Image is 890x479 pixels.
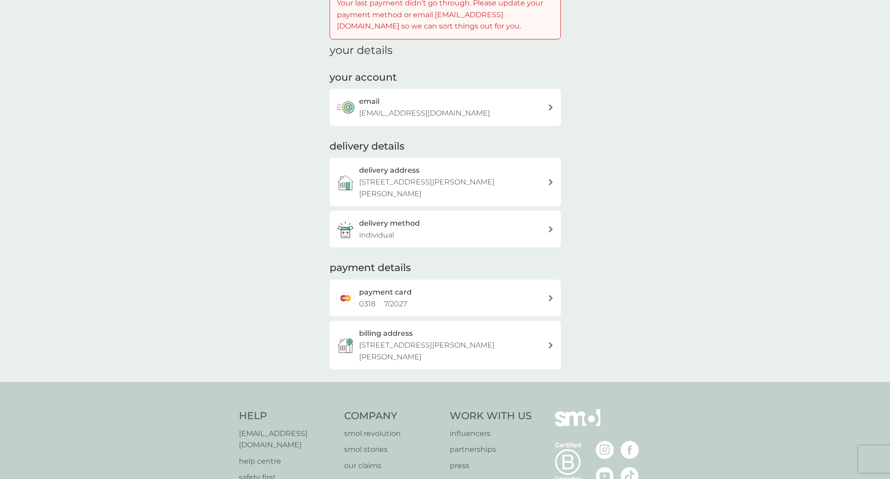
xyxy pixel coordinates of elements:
[239,428,336,451] a: [EMAIL_ADDRESS][DOMAIN_NAME]
[330,158,561,206] a: delivery address[STREET_ADDRESS][PERSON_NAME][PERSON_NAME]
[344,409,441,423] h4: Company
[330,280,561,316] a: payment card0318 7/2027
[359,286,412,298] h2: payment card
[359,96,379,107] h3: email
[239,455,336,467] a: help centre
[450,409,532,423] h4: Work With Us
[330,211,561,247] a: delivery methodindividual
[450,444,532,455] a: partnerships
[621,441,639,459] img: visit the smol Facebook page
[359,176,548,199] p: [STREET_ADDRESS][PERSON_NAME][PERSON_NAME]
[330,44,393,57] h1: your details
[359,300,375,308] span: 0318
[344,460,441,472] a: our claims
[239,409,336,423] h4: Help
[344,428,441,440] a: smol revolution
[330,261,411,275] h2: payment details
[596,441,614,459] img: visit the smol Instagram page
[330,140,404,154] h2: delivery details
[330,321,561,369] button: billing address[STREET_ADDRESS][PERSON_NAME][PERSON_NAME]
[330,89,561,126] button: email[EMAIL_ADDRESS][DOMAIN_NAME]
[450,460,532,472] a: press
[359,229,394,241] p: individual
[450,428,532,440] a: influencers
[330,71,397,85] h2: your account
[359,218,420,229] h3: delivery method
[359,107,490,119] p: [EMAIL_ADDRESS][DOMAIN_NAME]
[359,339,548,363] p: [STREET_ADDRESS][PERSON_NAME][PERSON_NAME]
[359,328,413,339] h3: billing address
[555,409,600,440] img: smol
[344,444,441,455] a: smol stories
[384,300,407,308] span: 7 / 2027
[359,165,419,176] h3: delivery address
